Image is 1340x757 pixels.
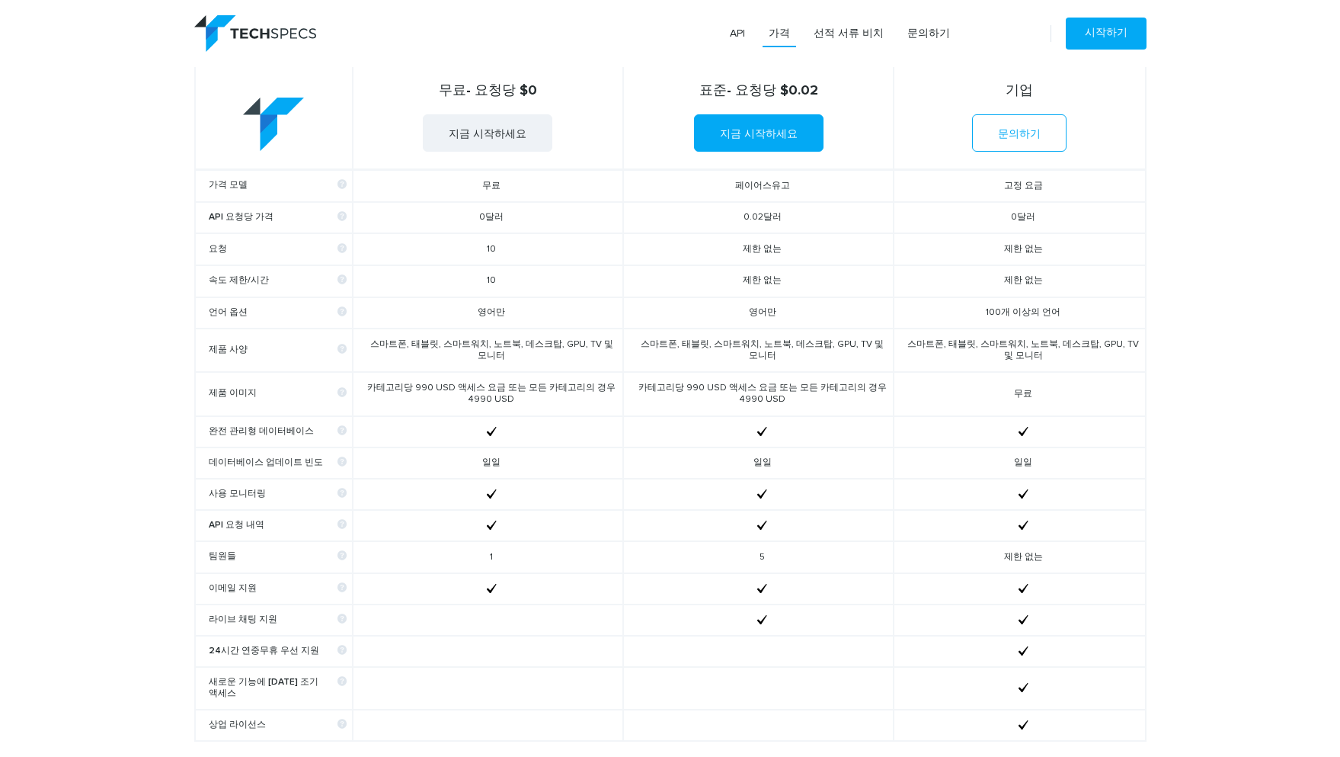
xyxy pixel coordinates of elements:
[209,181,248,190] font: 가격 모델
[1085,27,1127,38] font: 시작하기
[466,84,537,98] font: - 요청당 $0
[753,458,772,467] font: 일일
[727,84,818,98] font: - 요청당 $0.02
[209,584,257,593] font: 이메일 지원
[814,28,884,39] font: 선적 서류 비치
[370,339,613,361] font: 스마트폰, 태블릿, 스마트워치, 노트북, 데스크탑, GPU, TV 및 모니터
[1014,458,1032,467] font: 일일
[998,126,1041,140] font: 문의하기
[720,126,798,140] font: 지금 시작하세요
[439,84,466,98] font: 무료
[808,20,890,47] a: 선적 서류 비치
[487,276,496,285] font: 10
[209,458,323,467] font: 데이터베이스 업데이트 빈도
[367,383,616,404] font: 카테고리당 990 USD 액세스 요금 또는 모든 카테고리의 경우 4990 USD
[449,126,526,140] font: 지금 시작하세요
[907,28,950,39] font: 문의하기
[1004,181,1043,190] font: 고정 요금
[482,458,501,467] font: 일일
[209,720,266,730] font: 상업 라이선스
[760,552,765,561] font: 5
[638,383,887,404] font: 카테고리당 990 USD 액세스 요금 또는 모든 카테고리의 경우 4990 USD
[749,308,776,317] font: 영어만
[1004,552,1043,561] font: 제한 없는
[1066,18,1147,50] a: 시작하기
[423,114,552,152] a: 지금 시작하세요
[487,244,496,253] font: 10
[743,244,782,253] font: 제한 없는
[209,552,236,561] font: 팀원들
[1004,244,1043,253] font: 제한 없는
[209,521,264,530] font: API 요청 내역
[209,389,257,398] font: 제품 이미지
[1014,389,1032,398] font: 무료
[699,84,727,98] font: 표준
[769,28,790,39] font: 가격
[209,345,248,354] font: 제품 사양
[730,28,745,39] font: API
[1006,84,1033,98] font: 기업
[901,20,956,47] a: 문의하기
[694,114,824,152] a: 지금 시작하세요
[209,646,319,656] font: 24시간 연중무휴 우선 지원
[641,339,884,361] font: 스마트폰, 태블릿, 스마트워치, 노트북, 데스크탑, GPU, TV 및 모니터
[209,427,314,436] font: 완전 관리형 데이터베이스
[724,20,751,47] a: API
[194,15,316,52] img: 심벌 마크
[209,245,227,254] font: 요청
[209,213,273,222] font: API 요청당 가격
[1004,276,1043,285] font: 제한 없는
[209,276,269,285] font: 속도 제한/시간
[209,615,277,624] font: 라이브 채팅 지원
[479,213,504,222] font: 0달러
[209,308,248,317] font: 언어 옵션
[243,98,304,152] img: table-logo.png
[209,489,266,499] font: 사용 모니터링
[209,678,318,698] font: 새로운 기능에 [DATE] 조기 액세스
[478,308,505,317] font: 영어만
[972,114,1067,152] a: 문의하기
[743,276,782,285] font: 제한 없는
[744,213,782,222] font: 0.02달러
[490,552,493,561] font: 1
[482,181,501,190] font: 무료
[986,308,1060,317] font: 100개 이상의 언어
[907,339,1139,361] font: 스마트폰, 태블릿, 스마트워치, 노트북, 데스크탑, GPU, TV 및 모니터
[735,181,790,190] font: 페이어스유고
[1011,213,1035,222] font: 0달러
[763,20,796,47] a: 가격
